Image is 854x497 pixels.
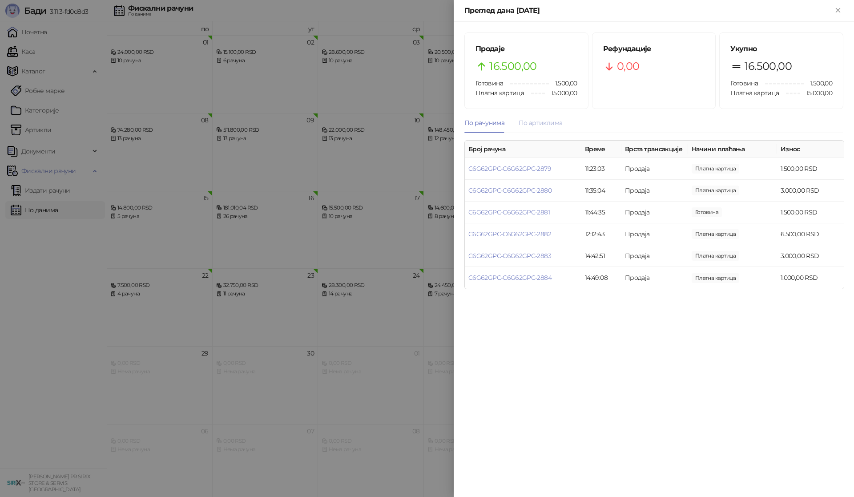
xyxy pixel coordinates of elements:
td: 1.500,00 RSD [777,202,844,223]
span: Готовина [730,79,758,87]
span: Платна картица [730,89,779,97]
span: 6.500,00 [692,229,739,239]
span: 3.000,00 [692,186,739,195]
h5: Продаје [475,44,577,54]
td: 12:12:43 [581,223,621,245]
a: C6G62GPC-C6G62GPC-2879 [468,165,551,173]
h5: Укупно [730,44,832,54]
a: C6G62GPC-C6G62GPC-2880 [468,186,552,194]
span: Платна картица [475,89,524,97]
div: По артиклима [519,118,562,128]
span: 1.500,00 [549,78,577,88]
td: 14:49:08 [581,267,621,289]
span: 16.500,00 [745,58,792,75]
span: Готовина [475,79,503,87]
div: По рачунима [464,118,504,128]
a: C6G62GPC-C6G62GPC-2881 [468,208,550,216]
span: 16.500,00 [489,58,536,75]
div: Преглед дана [DATE] [464,5,833,16]
td: 3.000,00 RSD [777,245,844,267]
span: 1.500,00 [692,207,722,217]
th: Износ [777,141,844,158]
a: C6G62GPC-C6G62GPC-2882 [468,230,551,238]
td: Продаја [621,202,688,223]
td: 1.500,00 RSD [777,158,844,180]
th: Врста трансакције [621,141,688,158]
td: 3.000,00 RSD [777,180,844,202]
span: 1.500,00 [804,78,832,88]
td: 11:23:03 [581,158,621,180]
span: 1.000,00 [692,273,739,283]
a: C6G62GPC-C6G62GPC-2883 [468,252,551,260]
td: 11:44:35 [581,202,621,223]
span: 15.000,00 [545,88,577,98]
span: 15.000,00 [800,88,832,98]
td: 11:35:04 [581,180,621,202]
th: Време [581,141,621,158]
h5: Рефундације [603,44,705,54]
a: C6G62GPC-C6G62GPC-2884 [468,274,552,282]
th: Број рачуна [465,141,581,158]
button: Close [833,5,843,16]
td: Продаја [621,180,688,202]
td: Продаја [621,158,688,180]
td: 1.000,00 RSD [777,267,844,289]
td: 14:42:51 [581,245,621,267]
td: Продаја [621,223,688,245]
span: 1.500,00 [692,164,739,174]
th: Начини плаћања [688,141,777,158]
td: 6.500,00 RSD [777,223,844,245]
span: 3.000,00 [692,251,739,261]
td: Продаја [621,245,688,267]
span: 0,00 [617,58,639,75]
td: Продаја [621,267,688,289]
